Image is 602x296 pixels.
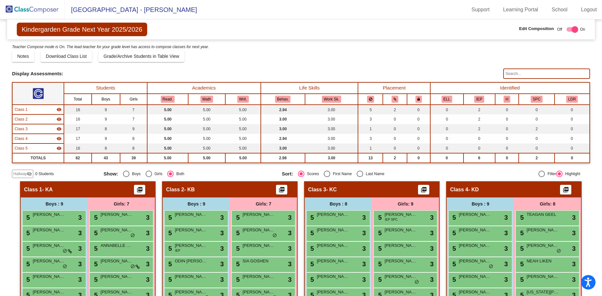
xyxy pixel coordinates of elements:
span: 5 [518,260,524,268]
td: 7 [120,105,147,114]
span: Kindergarden Grade Next Year 2025/2026 [17,23,147,36]
span: Sort: [282,171,293,177]
td: TOTALS [12,153,64,163]
button: Math [200,96,213,103]
span: [PERSON_NAME] [317,227,349,233]
span: 5 [451,245,456,252]
span: 5 [309,260,314,268]
span: 3 [430,259,434,269]
span: 0 Students [35,171,54,177]
div: Scores [304,171,319,177]
span: [PERSON_NAME] [PERSON_NAME] [526,227,559,233]
td: 5.00 [188,134,225,143]
td: 0 [555,143,590,153]
span: 5 [451,229,456,237]
span: 3 [288,228,291,238]
span: [PERSON_NAME] [384,258,417,264]
span: Class 1 [24,186,42,193]
th: Identified [430,82,590,94]
span: 5 [234,260,240,268]
span: 5 [309,229,314,237]
td: 5.00 [225,143,261,153]
td: 5.00 [225,124,261,134]
td: No teacher - No Class Name [12,143,64,153]
td: No teacher - KC [12,124,64,134]
span: do_not_disturb_alt [130,264,135,269]
td: 0 [555,114,590,124]
button: ELL [442,96,452,103]
span: [PERSON_NAME] [317,258,349,264]
td: 3.00 [261,124,305,134]
td: 1 [358,143,383,153]
mat-icon: visibility [56,107,62,112]
td: 9 [120,124,147,134]
td: 0 [430,114,464,124]
span: 3 [146,259,149,269]
span: - KD [468,186,479,193]
span: 5 [92,214,97,221]
td: 0 [519,143,554,153]
td: 2.94 [261,134,305,143]
span: 5 [234,229,240,237]
td: 16 [64,105,91,114]
td: 3.00 [305,143,358,153]
span: 3 [288,259,291,269]
span: [PERSON_NAME] [459,227,491,233]
span: 3 [146,213,149,222]
span: ODIN [PERSON_NAME] [175,258,207,264]
button: Print Students Details [276,185,287,195]
span: 3 [504,228,508,238]
td: 3.00 [305,105,358,114]
td: 0 [430,153,464,163]
td: 5.00 [188,124,225,134]
span: [PERSON_NAME] [100,258,133,264]
td: 0 [430,105,464,114]
a: Logout [576,5,602,15]
td: 2 [519,153,554,163]
span: 5 [518,229,524,237]
span: 3 [430,228,434,238]
span: - KB [184,186,195,193]
td: 16 [64,114,91,124]
span: 3 [146,244,149,253]
td: 2.98 [261,153,305,163]
span: do_not_disturb_alt [63,264,67,269]
button: IEP [474,96,484,103]
button: Read. [161,96,175,103]
span: ANNABELLE COURT [100,242,133,249]
td: 3.00 [305,153,358,163]
button: LDR [566,96,578,103]
span: NEAH LIKEN [526,258,559,264]
td: 5.00 [147,105,188,114]
span: [PERSON_NAME] [175,227,207,233]
div: Girls: 9 [372,197,439,210]
span: 5 [518,214,524,221]
span: 3 [362,213,366,222]
span: [PERSON_NAME] [33,211,65,218]
td: 0 [555,105,590,114]
th: Boys [92,94,120,105]
td: 2 [383,153,407,163]
span: 5 [92,260,97,268]
td: 0 [407,124,430,134]
th: Keep away students [358,94,383,105]
td: 8 [120,143,147,153]
td: 2 [383,105,407,114]
span: 5 [376,229,382,237]
span: 3 [78,244,82,253]
button: H [504,96,510,103]
span: [PERSON_NAME] [242,211,275,218]
td: 5 [358,105,383,114]
td: 5.00 [188,153,225,163]
th: Keep with students [383,94,407,105]
span: Class 4 [15,136,27,142]
div: Both [174,171,184,177]
mat-icon: visibility [56,136,62,141]
td: 3.00 [261,143,305,153]
div: Highlight [563,171,580,177]
span: do_not_disturb_alt [489,264,493,269]
td: 17 [64,124,91,134]
th: Girls [120,94,147,105]
td: 9 [92,105,120,114]
span: 3 [78,228,82,238]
